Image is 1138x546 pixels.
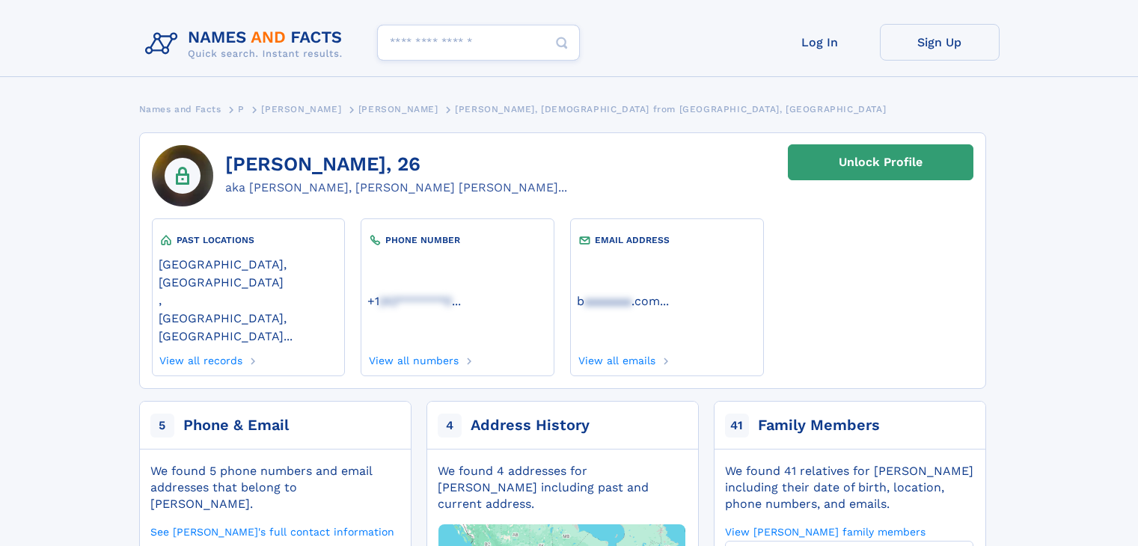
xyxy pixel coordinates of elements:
div: We found 4 addresses for [PERSON_NAME] including past and current address. [438,463,686,512]
span: P [238,104,245,114]
a: View all numbers [367,350,459,366]
a: [PERSON_NAME] [358,99,438,118]
a: ... [367,294,547,308]
span: [PERSON_NAME] [358,104,438,114]
a: Sign Up [880,24,1000,61]
div: We found 5 phone numbers and email addresses that belong to [PERSON_NAME]. [150,463,399,512]
a: [PERSON_NAME] [261,99,341,118]
div: PAST LOCATIONS [159,233,338,248]
div: Address History [471,415,590,436]
h1: [PERSON_NAME], 26 [225,153,567,176]
span: aaaaaaa [584,294,631,308]
span: [PERSON_NAME], [DEMOGRAPHIC_DATA] from [GEOGRAPHIC_DATA], [GEOGRAPHIC_DATA] [455,104,886,114]
input: search input [377,25,580,61]
div: EMAIL ADDRESS [577,233,756,248]
div: Unlock Profile [839,145,923,180]
a: View all emails [577,350,655,366]
span: [PERSON_NAME] [261,104,341,114]
a: View all records [159,350,243,366]
span: 41 [725,414,749,438]
a: [GEOGRAPHIC_DATA], [GEOGRAPHIC_DATA] [159,256,338,289]
a: P [238,99,245,118]
a: Log In [760,24,880,61]
div: Family Members [758,415,880,436]
a: ... [577,294,756,308]
div: , [159,248,338,350]
div: Phone & Email [183,415,289,436]
span: 4 [438,414,462,438]
button: Search Button [544,25,580,61]
div: aka [PERSON_NAME], [PERSON_NAME] [PERSON_NAME]... [225,179,567,197]
a: View [PERSON_NAME] family members [725,524,926,539]
span: 5 [150,414,174,438]
div: PHONE NUMBER [367,233,547,248]
div: We found 41 relatives for [PERSON_NAME] including their date of birth, location, phone numbers, a... [725,463,973,512]
a: baaaaaaa.com [577,292,660,308]
a: [GEOGRAPHIC_DATA], [GEOGRAPHIC_DATA]... [159,310,338,343]
a: Names and Facts [139,99,221,118]
a: Unlock Profile [788,144,973,180]
img: Logo Names and Facts [139,24,355,64]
